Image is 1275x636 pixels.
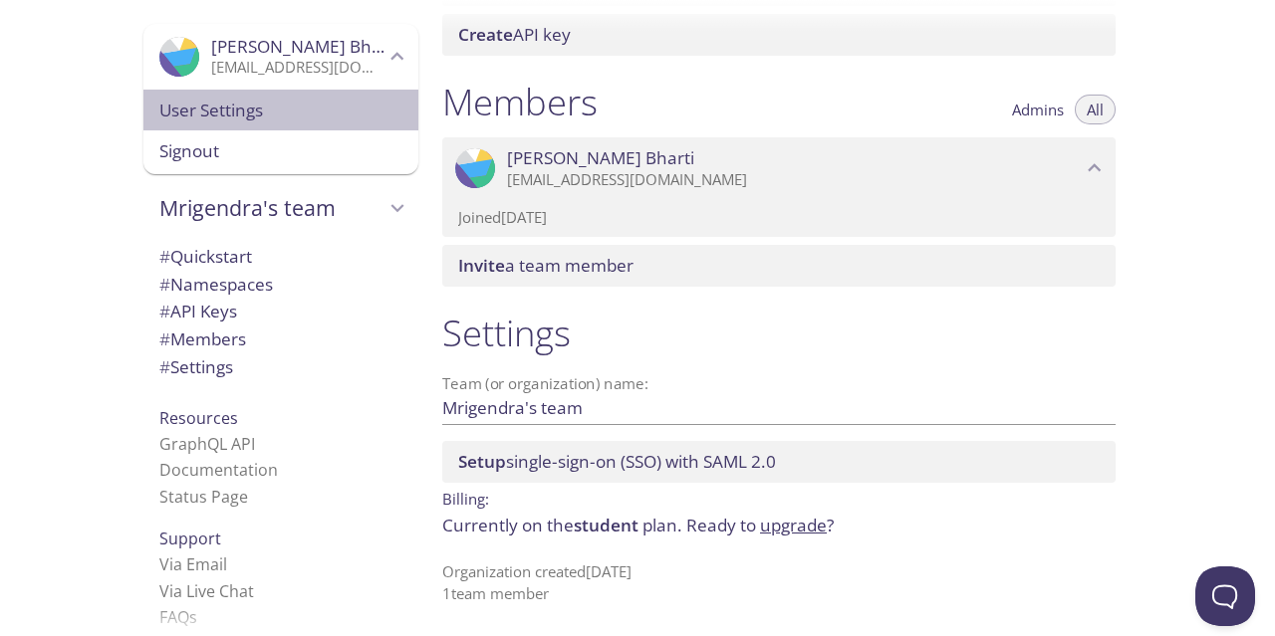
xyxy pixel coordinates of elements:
a: GraphQL API [159,433,255,455]
div: Mrigendra Bharti [143,24,418,90]
p: Joined [DATE] [458,207,1100,228]
span: Signout [159,138,402,164]
div: Mrigendra Bharti [442,137,1116,199]
span: [PERSON_NAME] Bharti [507,147,694,169]
span: # [159,300,170,322]
a: Via Live Chat [159,580,254,602]
span: # [159,245,170,268]
div: Setup SSO [442,441,1116,483]
div: User Settings [143,90,418,131]
p: [EMAIL_ADDRESS][DOMAIN_NAME] [211,58,384,78]
span: # [159,273,170,296]
span: Support [159,528,221,549]
a: Via Email [159,553,227,575]
iframe: Help Scout Beacon - Open [1195,566,1255,626]
p: Organization created [DATE] 1 team member [442,561,1116,604]
div: Create API Key [442,14,1116,56]
span: Mrigendra's team [159,194,384,222]
span: Resources [159,407,238,429]
div: Mrigendra's team [143,182,418,234]
span: Invite [458,254,505,277]
label: Team (or organization) name: [442,376,649,391]
div: Signout [143,130,418,174]
span: # [159,327,170,350]
span: Settings [159,355,233,378]
h1: Settings [442,311,1116,355]
span: [PERSON_NAME] Bharti [211,35,398,58]
button: All [1075,95,1116,124]
span: Setup [458,450,506,473]
p: Billing: [442,483,1116,512]
p: Currently on the plan. [442,513,1116,538]
span: Namespaces [159,273,273,296]
span: # [159,355,170,378]
div: Invite a team member [442,245,1116,287]
span: Quickstart [159,245,252,268]
a: upgrade [760,514,827,536]
div: Namespaces [143,271,418,299]
span: single-sign-on (SSO) with SAML 2.0 [458,450,776,473]
div: Members [143,325,418,353]
div: Quickstart [143,243,418,271]
span: API key [458,23,571,46]
p: [EMAIL_ADDRESS][DOMAIN_NAME] [507,170,1082,190]
button: Admins [1000,95,1076,124]
span: Ready to ? [686,514,834,536]
span: API Keys [159,300,237,322]
a: Status Page [159,486,248,508]
span: User Settings [159,98,402,123]
h1: Members [442,80,598,124]
div: Team Settings [143,353,418,381]
span: Members [159,327,246,350]
div: API Keys [143,298,418,325]
a: Documentation [159,459,278,481]
span: student [574,514,638,536]
span: Create [458,23,513,46]
span: a team member [458,254,634,277]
